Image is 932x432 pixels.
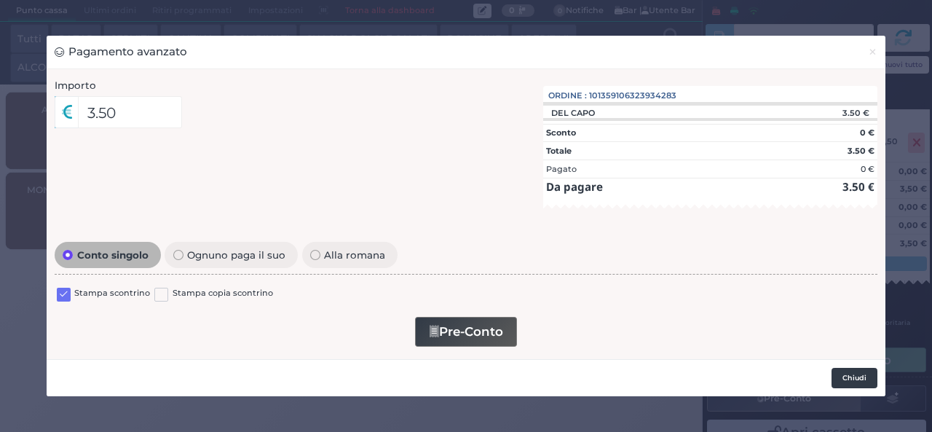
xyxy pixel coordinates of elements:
[848,146,874,156] strong: 3.50 €
[173,287,273,301] label: Stampa copia scontrino
[842,179,874,194] strong: 3.50 €
[860,127,874,138] strong: 0 €
[55,44,187,60] h3: Pagamento avanzato
[183,250,290,260] span: Ognuno paga il suo
[832,368,877,388] button: Chiudi
[546,127,576,138] strong: Sconto
[548,90,587,102] span: Ordine :
[74,287,150,301] label: Stampa scontrino
[868,44,877,60] span: ×
[546,146,572,156] strong: Totale
[55,78,96,93] label: Importo
[546,179,603,194] strong: Da pagare
[860,36,885,68] button: Chiudi
[320,250,390,260] span: Alla romana
[78,96,182,128] input: Es. 30.99
[861,163,874,176] div: 0 €
[73,250,152,260] span: Conto singolo
[546,163,577,176] div: Pagato
[589,90,676,102] span: 101359106323934283
[543,108,602,118] div: DEL CAPO
[415,317,517,347] button: Pre-Conto
[794,108,877,118] div: 3.50 €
